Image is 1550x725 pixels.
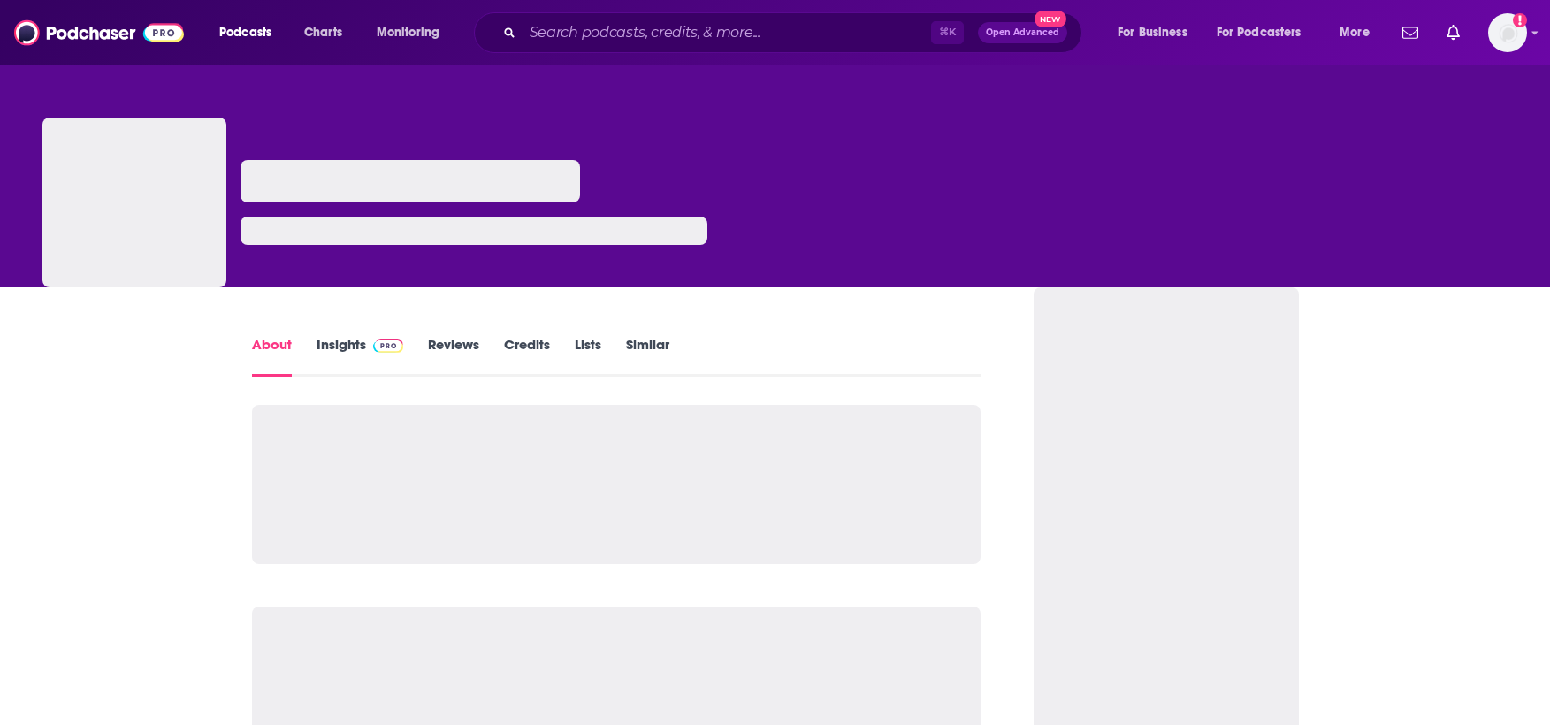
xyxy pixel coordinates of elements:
div: Search podcasts, credits, & more... [491,12,1099,53]
span: Logged in as sophiak [1488,13,1527,52]
a: Show notifications dropdown [1395,18,1425,48]
span: Open Advanced [986,28,1059,37]
a: Lists [575,336,601,377]
a: About [252,336,292,377]
img: User Profile [1488,13,1527,52]
span: ⌘ K [931,21,964,44]
input: Search podcasts, credits, & more... [523,19,931,47]
button: open menu [1105,19,1210,47]
button: open menu [207,19,294,47]
button: open menu [1205,19,1327,47]
a: Similar [626,336,669,377]
span: New [1035,11,1066,27]
a: InsightsPodchaser Pro [317,336,404,377]
a: Show notifications dropdown [1439,18,1467,48]
button: Show profile menu [1488,13,1527,52]
img: Podchaser - Follow, Share and Rate Podcasts [14,16,184,50]
button: Open AdvancedNew [978,22,1067,43]
span: For Business [1118,20,1187,45]
button: open menu [1327,19,1392,47]
span: Charts [304,20,342,45]
a: Reviews [428,336,479,377]
span: Podcasts [219,20,271,45]
a: Charts [293,19,353,47]
a: Credits [504,336,550,377]
span: Monitoring [377,20,439,45]
button: open menu [364,19,462,47]
span: For Podcasters [1217,20,1302,45]
svg: Add a profile image [1513,13,1527,27]
span: More [1340,20,1370,45]
img: Podchaser Pro [373,339,404,353]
